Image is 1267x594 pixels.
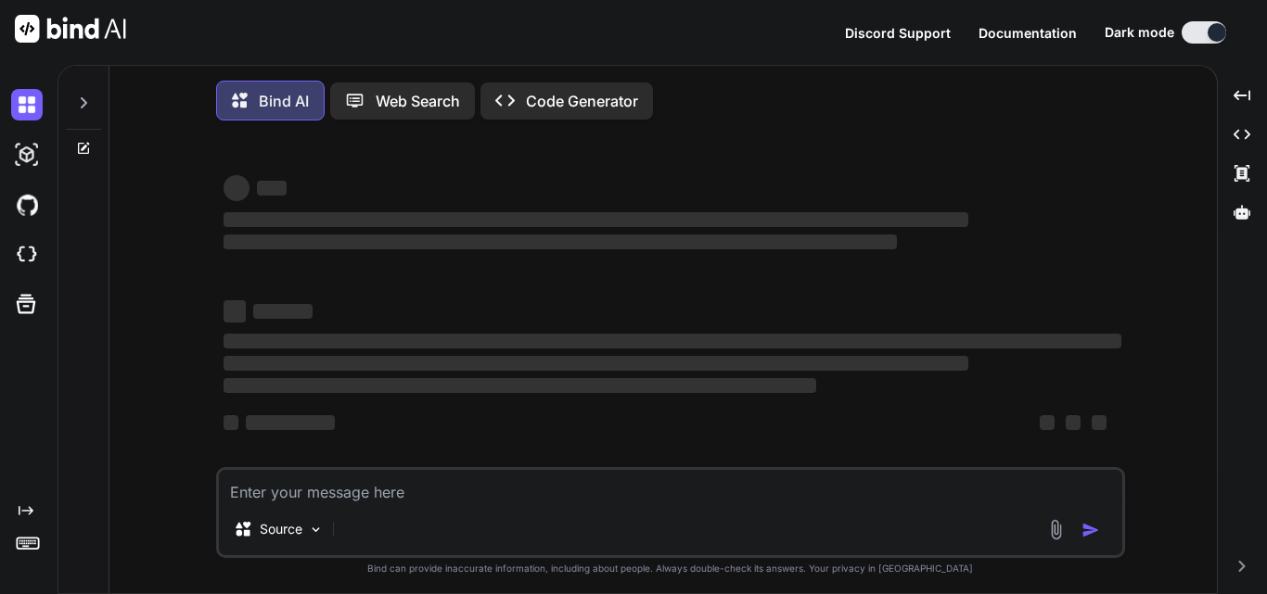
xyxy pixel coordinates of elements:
[1045,519,1067,540] img: attachment
[1040,415,1055,430] span: ‌
[979,23,1077,43] button: Documentation
[526,90,638,112] p: Code Generator
[224,175,250,201] span: ‌
[224,234,897,249] span: ‌
[224,356,968,371] span: ‌
[224,378,816,393] span: ‌
[1092,415,1107,430] span: ‌
[979,25,1077,41] span: Documentation
[224,334,1121,348] span: ‌
[1081,521,1100,539] img: icon
[1066,415,1081,430] span: ‌
[224,300,246,322] span: ‌
[259,90,309,112] p: Bind AI
[11,89,43,120] img: darkChat
[257,181,287,196] span: ‌
[224,212,968,227] span: ‌
[11,189,43,221] img: githubDark
[308,522,324,537] img: Pick Models
[1105,23,1174,42] span: Dark mode
[253,304,313,319] span: ‌
[224,415,238,430] span: ‌
[845,23,951,43] button: Discord Support
[376,90,460,112] p: Web Search
[11,139,43,171] img: darkAi-studio
[216,562,1125,575] p: Bind can provide inaccurate information, including about people. Always double-check its answers....
[845,25,951,41] span: Discord Support
[260,520,302,538] p: Source
[246,415,335,430] span: ‌
[15,15,126,43] img: Bind AI
[11,239,43,271] img: cloudideIcon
